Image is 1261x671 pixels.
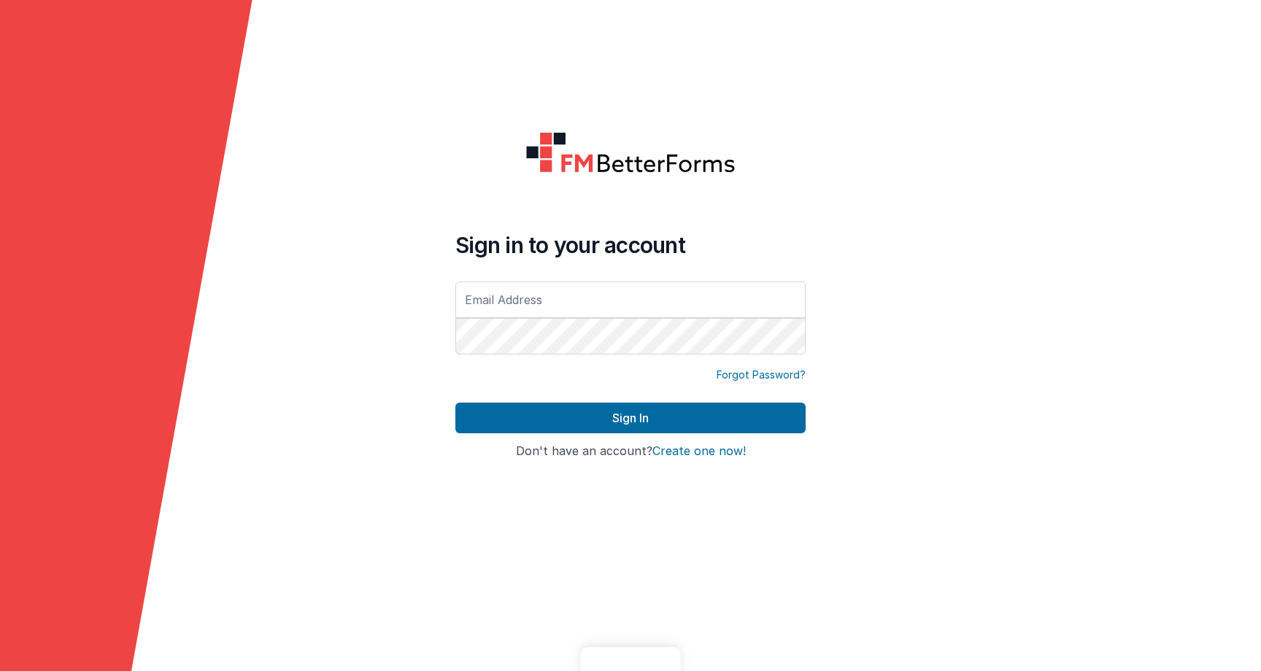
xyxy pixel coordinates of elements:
input: Email Address [455,282,806,318]
h4: Don't have an account? [455,445,806,458]
a: Forgot Password? [717,368,806,382]
button: Sign In [455,403,806,433]
h4: Sign in to your account [455,232,806,258]
button: Create one now! [652,445,746,458]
